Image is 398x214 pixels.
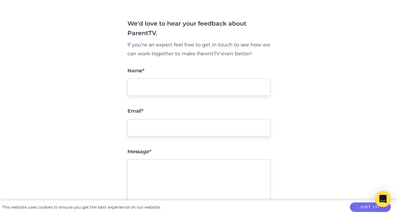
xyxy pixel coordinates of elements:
div: This website uses cookies to ensure you get the best experience on our website. [2,204,161,211]
p: If you’re an expert feel free to get in touch to see how we can work together to make ParentTV ev... [127,41,271,58]
label: Name* [127,68,144,73]
label: Message* [127,149,151,154]
h4: We'd love to hear your feedback about ParentTV. [127,19,271,38]
button: Got it! [350,202,391,212]
div: Open Intercom Messenger [375,191,391,207]
label: Email* [127,109,143,113]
